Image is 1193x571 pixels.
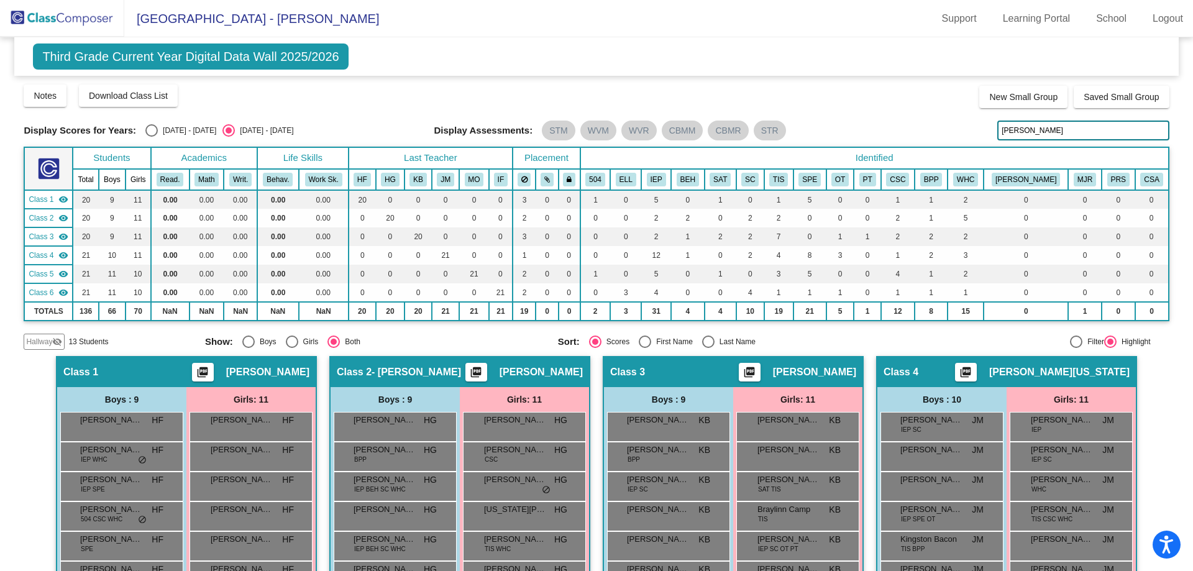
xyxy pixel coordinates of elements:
[1068,227,1102,246] td: 0
[489,169,513,190] th: Isabella Forget
[465,173,484,186] button: MO
[764,246,793,265] td: 4
[489,227,513,246] td: 0
[24,190,73,209] td: Hymandria Ferrell - No Class Name
[559,209,580,227] td: 0
[151,283,190,302] td: 0.00
[826,169,854,190] th: Occupational Therapy
[736,169,764,190] th: Self-contained classroom
[984,246,1068,265] td: 0
[580,227,611,246] td: 0
[190,283,224,302] td: 0.00
[793,227,826,246] td: 0
[948,246,984,265] td: 3
[741,173,759,186] button: SC
[432,265,459,283] td: 0
[1135,169,1169,190] th: Counseling with Sarah
[580,147,1169,169] th: Identified
[151,147,257,169] th: Academics
[376,283,405,302] td: 0
[915,169,948,190] th: Backpack Program
[257,190,299,209] td: 0.00
[1102,169,1135,190] th: PreSAT
[580,121,616,140] mat-chip: WVM
[610,209,641,227] td: 0
[229,173,252,186] button: Writ.
[559,283,580,302] td: 0
[580,169,611,190] th: 504 Plan
[641,169,671,190] th: Individualized Education Plan
[73,169,99,190] th: Total
[58,194,68,204] mat-icon: visibility
[190,265,224,283] td: 0.00
[257,147,349,169] th: Life Skills
[126,265,151,283] td: 10
[647,173,666,186] button: IEP
[465,363,487,381] button: Print Students Details
[459,283,489,302] td: 0
[405,283,432,302] td: 0
[349,246,376,265] td: 0
[73,227,99,246] td: 20
[915,246,948,265] td: 2
[299,283,349,302] td: 0.00
[469,366,483,383] mat-icon: picture_as_pdf
[559,169,580,190] th: Keep with teacher
[58,213,68,223] mat-icon: visibility
[29,212,53,224] span: Class 2
[559,190,580,209] td: 0
[24,209,73,227] td: Haley Goodlin - Haley Goodlin
[513,246,536,265] td: 1
[73,283,99,302] td: 21
[580,265,611,283] td: 1
[736,209,764,227] td: 2
[705,265,736,283] td: 1
[513,147,580,169] th: Placement
[915,190,948,209] td: 1
[984,190,1068,209] td: 0
[948,227,984,246] td: 2
[536,246,558,265] td: 0
[89,91,168,101] span: Download Class List
[705,169,736,190] th: Referred to SAT
[1143,9,1193,29] a: Logout
[915,209,948,227] td: 1
[29,250,53,261] span: Class 4
[1102,227,1135,246] td: 0
[764,265,793,283] td: 3
[99,169,126,190] th: Boys
[736,246,764,265] td: 2
[151,209,190,227] td: 0.00
[1084,92,1159,102] span: Saved Small Group
[881,246,915,265] td: 1
[536,169,558,190] th: Keep with students
[73,147,150,169] th: Students
[434,125,533,136] span: Display Assessments:
[920,173,943,186] button: BPP
[610,169,641,190] th: English Language Learner
[984,169,1068,190] th: Wilson
[1102,190,1135,209] td: 0
[126,227,151,246] td: 11
[58,250,68,260] mat-icon: visibility
[124,9,379,29] span: [GEOGRAPHIC_DATA] - [PERSON_NAME]
[381,173,400,186] button: HG
[932,9,987,29] a: Support
[489,283,513,302] td: 21
[616,173,636,186] button: ELL
[1068,265,1102,283] td: 0
[299,227,349,246] td: 0.00
[764,190,793,209] td: 1
[1102,246,1135,265] td: 0
[671,246,705,265] td: 1
[513,190,536,209] td: 3
[710,173,731,186] button: SAT
[29,268,53,280] span: Class 5
[826,209,854,227] td: 0
[854,246,880,265] td: 0
[1086,9,1136,29] a: School
[948,209,984,227] td: 5
[299,190,349,209] td: 0.00
[190,227,224,246] td: 0.00
[432,246,459,265] td: 21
